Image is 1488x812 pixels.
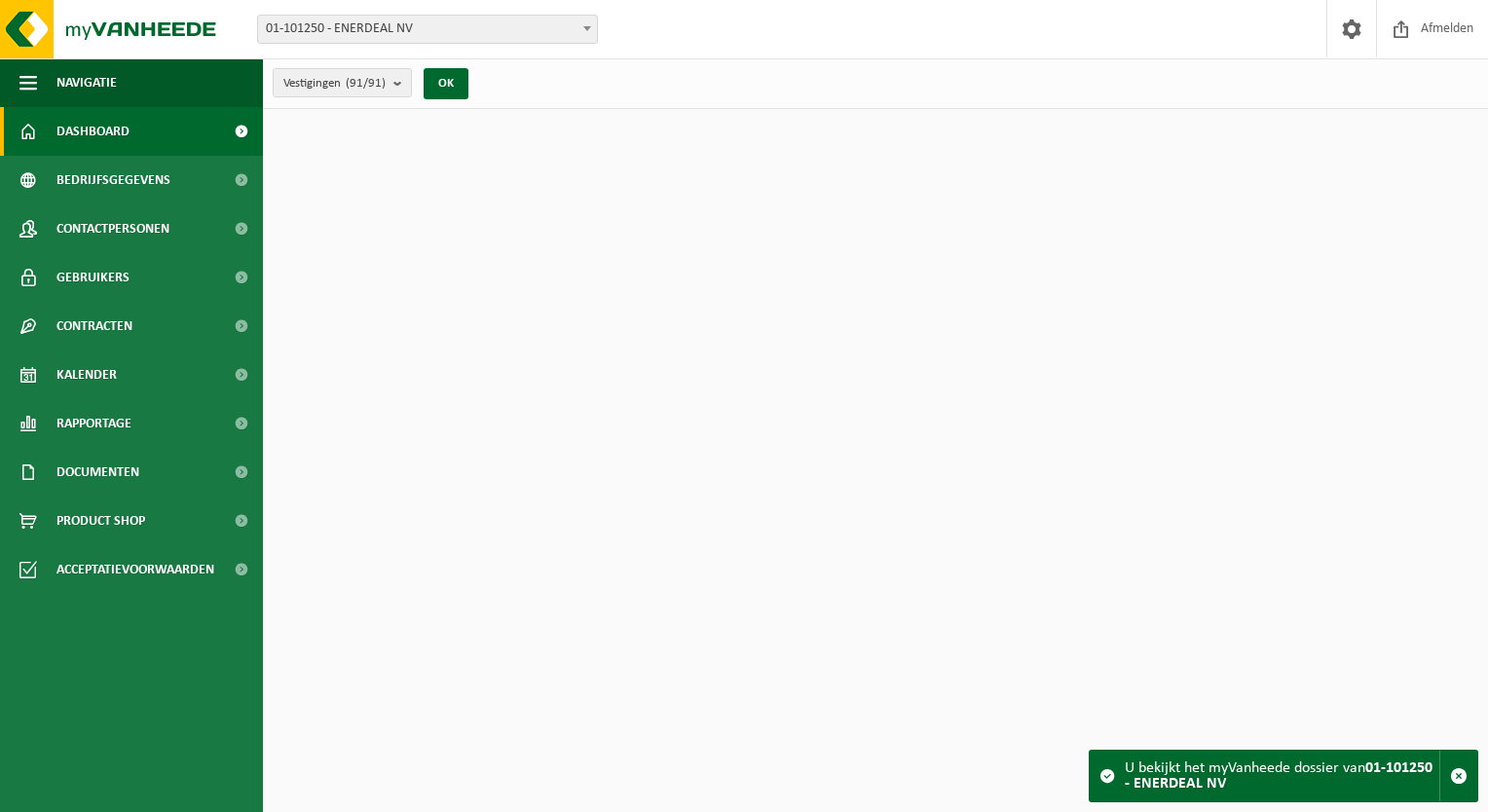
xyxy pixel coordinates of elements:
span: Navigatie [56,58,117,107]
strong: 01-101250 - ENERDEAL NV [1125,760,1432,792]
span: 01-101250 - ENERDEAL NV [258,16,597,43]
span: Contracten [56,302,132,351]
button: OK [424,68,468,99]
count: (91/91) [346,77,386,90]
span: Gebruikers [56,253,130,302]
span: 01-101250 - ENERDEAL NV [257,15,598,44]
span: Dashboard [56,107,130,156]
div: U bekijkt het myVanheede dossier van [1125,751,1439,801]
span: Vestigingen [283,69,386,98]
span: Acceptatievoorwaarden [56,545,214,594]
span: Bedrijfsgegevens [56,156,170,204]
iframe: chat widget [10,769,325,812]
span: Kalender [56,351,117,399]
button: Vestigingen(91/91) [273,68,412,97]
span: Documenten [56,448,139,497]
span: Contactpersonen [56,204,169,253]
span: Product Shop [56,497,145,545]
span: Rapportage [56,399,131,448]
